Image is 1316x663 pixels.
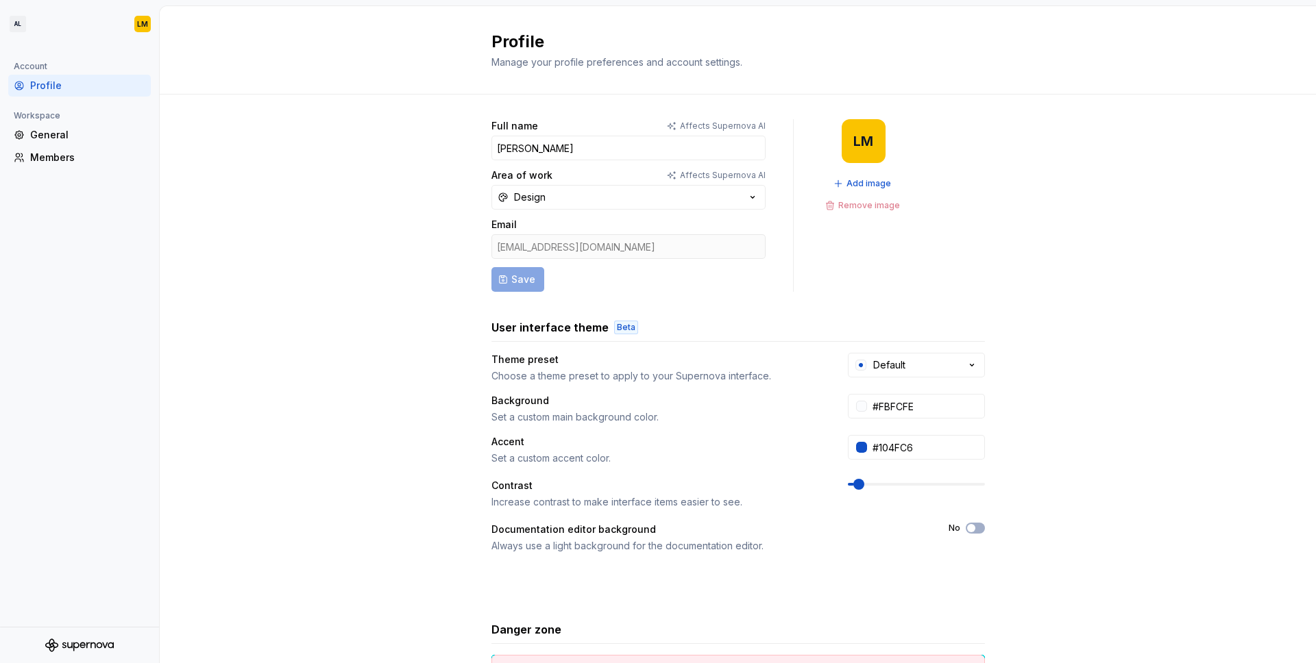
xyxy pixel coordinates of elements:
[491,31,968,53] h2: Profile
[491,523,656,536] div: Documentation editor background
[491,394,549,408] div: Background
[8,108,66,124] div: Workspace
[846,178,891,189] span: Add image
[491,495,823,509] div: Increase contrast to make interface items easier to see.
[514,190,546,204] div: Design
[491,319,609,336] h3: User interface theme
[491,218,517,232] label: Email
[8,58,53,75] div: Account
[614,321,638,334] div: Beta
[848,353,985,377] button: Default
[680,121,766,132] p: Affects Supernova AI
[491,451,823,465] div: Set a custom accent color.
[8,124,151,146] a: General
[853,136,873,147] div: LM
[949,523,960,534] label: No
[491,539,924,553] div: Always use a light background for the documentation editor.
[491,56,742,68] span: Manage your profile preferences and account settings.
[867,435,985,460] input: #104FC6
[491,119,538,133] label: Full name
[10,16,26,32] div: AL
[45,638,114,652] svg: Supernova Logo
[30,79,145,92] div: Profile
[491,621,561,638] h3: Danger zone
[8,75,151,97] a: Profile
[491,168,552,182] label: Area of work
[680,170,766,181] p: Affects Supernova AI
[491,410,823,424] div: Set a custom main background color.
[30,128,145,142] div: General
[867,394,985,418] input: #FFFFFF
[491,435,524,449] div: Accent
[137,18,148,29] div: LM
[30,151,145,164] div: Members
[829,174,897,193] button: Add image
[8,147,151,168] a: Members
[491,479,533,492] div: Contrast
[491,353,559,366] div: Theme preset
[3,9,156,39] button: ALLM
[873,358,905,372] div: Default
[491,369,823,383] div: Choose a theme preset to apply to your Supernova interface.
